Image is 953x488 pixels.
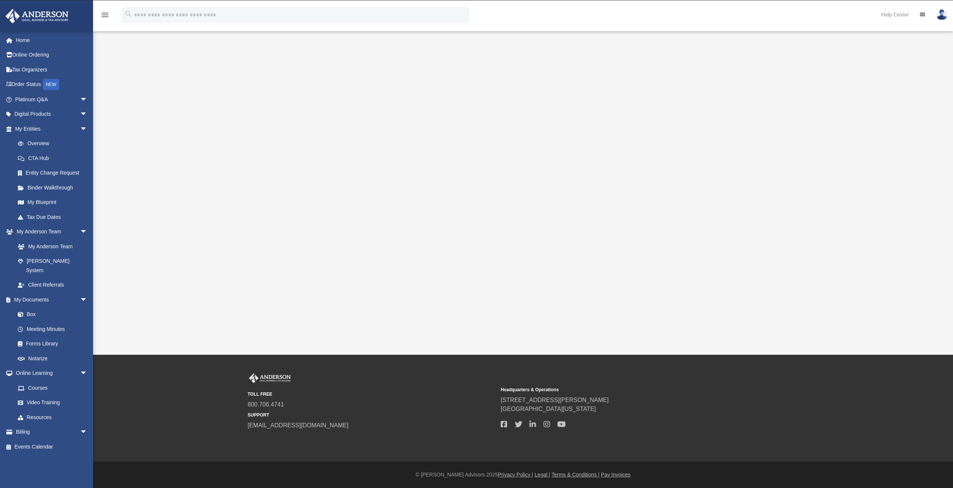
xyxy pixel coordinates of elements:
a: menu [101,14,109,19]
a: Events Calendar [5,439,99,454]
a: 800.706.4741 [248,401,284,408]
a: Digital Productsarrow_drop_down [5,107,99,122]
img: Anderson Advisors Platinum Portal [3,9,71,23]
span: arrow_drop_down [80,366,95,381]
span: arrow_drop_down [80,425,95,440]
a: Notarize [10,351,95,366]
small: SUPPORT [248,412,495,418]
span: arrow_drop_down [80,92,95,107]
div: © [PERSON_NAME] Advisors 2025 [93,471,953,479]
i: menu [101,10,109,19]
a: My Entitiesarrow_drop_down [5,121,99,136]
a: Online Learningarrow_drop_down [5,366,95,381]
a: Legal | [535,472,550,478]
a: My Anderson Teamarrow_drop_down [5,224,95,239]
a: [GEOGRAPHIC_DATA][US_STATE] [501,406,596,412]
a: My Documentsarrow_drop_down [5,292,95,307]
img: User Pic [936,9,947,20]
span: arrow_drop_down [80,224,95,240]
a: Overview [10,136,99,151]
a: Client Referrals [10,278,95,293]
a: [EMAIL_ADDRESS][DOMAIN_NAME] [248,422,348,428]
i: search [124,10,133,18]
span: arrow_drop_down [80,107,95,122]
a: Online Ordering [5,48,99,63]
a: Binder Walkthrough [10,180,99,195]
a: Meeting Minutes [10,322,95,337]
small: TOLL FREE [248,391,495,398]
a: Billingarrow_drop_down [5,425,99,440]
div: NEW [43,79,59,90]
a: [STREET_ADDRESS][PERSON_NAME] [501,397,609,403]
a: Courses [10,380,95,395]
a: [PERSON_NAME] System [10,254,95,278]
a: Home [5,33,99,48]
a: Terms & Conditions | [552,472,600,478]
a: Box [10,307,91,322]
a: Privacy Policy | [498,472,533,478]
a: Pay Invoices [601,472,630,478]
a: My Anderson Team [10,239,91,254]
small: Headquarters & Operations [501,386,749,393]
a: Tax Organizers [5,62,99,77]
a: Order StatusNEW [5,77,99,92]
a: Entity Change Request [10,166,99,181]
a: Resources [10,410,95,425]
a: Platinum Q&Aarrow_drop_down [5,92,99,107]
span: arrow_drop_down [80,292,95,307]
img: Anderson Advisors Platinum Portal [248,373,292,383]
a: CTA Hub [10,151,99,166]
span: arrow_drop_down [80,121,95,137]
a: Tax Due Dates [10,210,99,224]
a: My Blueprint [10,195,95,210]
a: Video Training [10,395,91,410]
a: Forms Library [10,337,91,351]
